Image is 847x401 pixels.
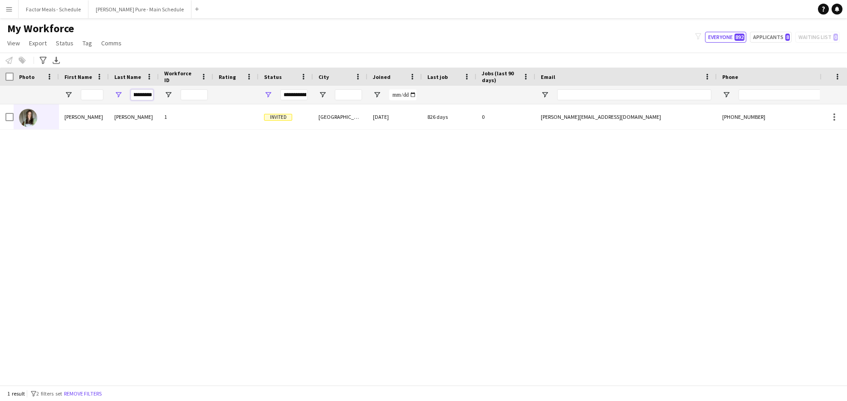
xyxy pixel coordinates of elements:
input: Last Name Filter Input [131,89,153,100]
div: [PHONE_NUMBER] [717,104,833,129]
button: Open Filter Menu [114,91,122,99]
app-action-btn: Advanced filters [38,55,49,66]
span: Status [56,39,73,47]
button: Open Filter Menu [264,91,272,99]
button: Open Filter Menu [722,91,730,99]
span: Last Name [114,73,141,80]
span: Joined [373,73,391,80]
span: Export [29,39,47,47]
span: Workforce ID [164,70,197,83]
span: Photo [19,73,34,80]
span: Jobs (last 90 days) [482,70,519,83]
img: Kaye Sutherland [19,109,37,127]
input: Email Filter Input [557,89,711,100]
button: Open Filter Menu [164,91,172,99]
span: Invited [264,114,292,121]
span: View [7,39,20,47]
div: 826 days [422,104,476,129]
input: First Name Filter Input [81,89,103,100]
span: 8 [785,34,790,41]
button: Everyone892 [705,32,746,43]
button: [PERSON_NAME] Pure - Main Schedule [88,0,191,18]
a: Export [25,37,50,49]
span: 2 filters set [36,390,62,397]
div: [DATE] [367,104,422,129]
span: Status [264,73,282,80]
a: Status [52,37,77,49]
a: View [4,37,24,49]
button: Open Filter Menu [64,91,73,99]
span: Rating [219,73,236,80]
span: Last job [427,73,448,80]
span: City [318,73,329,80]
span: Email [541,73,555,80]
a: Tag [79,37,96,49]
div: [PERSON_NAME] [59,104,109,129]
app-action-btn: Export XLSX [51,55,62,66]
span: 892 [734,34,744,41]
button: Open Filter Menu [318,91,327,99]
a: Comms [98,37,125,49]
div: 0 [476,104,535,129]
div: 1 [159,104,213,129]
input: City Filter Input [335,89,362,100]
span: My Workforce [7,22,74,35]
div: [PERSON_NAME] [109,104,159,129]
div: [PERSON_NAME][EMAIL_ADDRESS][DOMAIN_NAME] [535,104,717,129]
span: First Name [64,73,92,80]
button: Factor Meals - Schedule [19,0,88,18]
span: Tag [83,39,92,47]
input: Phone Filter Input [739,89,827,100]
button: Open Filter Menu [541,91,549,99]
div: [GEOGRAPHIC_DATA] [313,104,367,129]
input: Joined Filter Input [389,89,416,100]
button: Remove filters [62,389,103,399]
button: Open Filter Menu [373,91,381,99]
span: Phone [722,73,738,80]
input: Workforce ID Filter Input [181,89,208,100]
button: Applicants8 [750,32,792,43]
span: Comms [101,39,122,47]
